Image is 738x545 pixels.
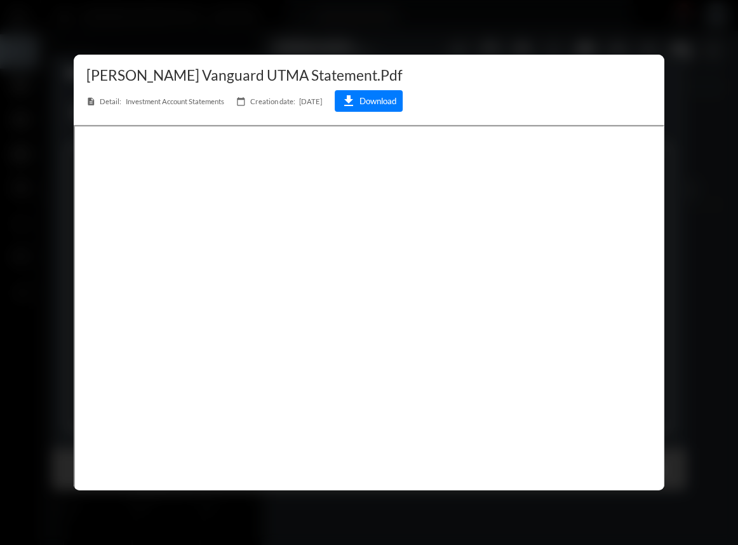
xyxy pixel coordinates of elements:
[86,90,224,112] span: Investment Account Statements
[100,97,121,105] span: Detail:
[236,97,246,106] i: calendar_today
[250,97,295,105] span: Creation date:
[236,90,322,112] span: [DATE]
[335,90,403,112] button: downloadDownload
[86,67,403,84] span: [PERSON_NAME] Vanguard UTMA statement.pdf
[341,93,356,109] i: download
[86,97,96,106] i: description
